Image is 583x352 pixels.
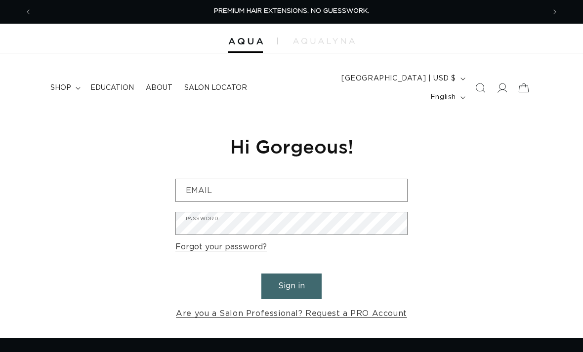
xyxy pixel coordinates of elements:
a: About [140,78,178,98]
span: Salon Locator [184,83,247,92]
button: Previous announcement [17,2,39,21]
button: Sign in [261,274,322,299]
iframe: Chat Widget [534,305,583,352]
button: English [424,88,469,107]
button: Next announcement [544,2,566,21]
img: Aqua Hair Extensions [228,38,263,45]
a: Are you a Salon Professional? Request a PRO Account [176,307,407,321]
span: About [146,83,172,92]
a: Salon Locator [178,78,253,98]
span: PREMIUM HAIR EXTENSIONS. NO GUESSWORK. [214,8,369,14]
span: shop [50,83,71,92]
button: [GEOGRAPHIC_DATA] | USD $ [335,69,469,88]
span: Education [90,83,134,92]
a: Forgot your password? [175,240,267,254]
input: Email [176,179,407,201]
summary: Search [469,77,491,99]
span: [GEOGRAPHIC_DATA] | USD $ [341,74,456,84]
summary: shop [44,78,84,98]
img: aqualyna.com [293,38,355,44]
span: English [430,92,456,103]
h1: Hi Gorgeous! [175,134,408,158]
a: Education [84,78,140,98]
